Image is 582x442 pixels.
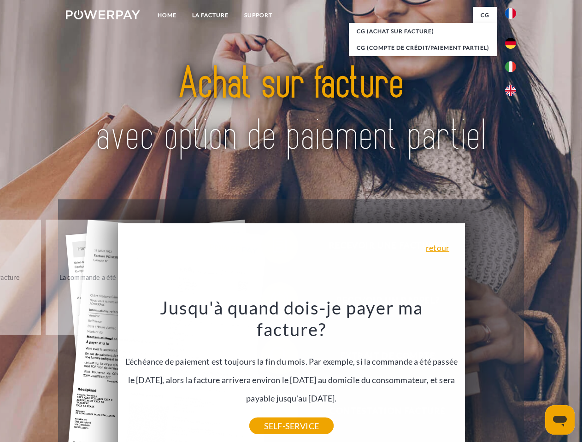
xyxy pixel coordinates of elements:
[51,271,155,283] div: La commande a été renvoyée
[505,61,516,72] img: it
[66,10,140,19] img: logo-powerpay-white.svg
[123,297,460,341] h3: Jusqu'à quand dois-je payer ma facture?
[505,8,516,19] img: fr
[150,7,184,23] a: Home
[184,7,236,23] a: LA FACTURE
[473,7,497,23] a: CG
[249,418,334,434] a: SELF-SERVICE
[505,85,516,96] img: en
[426,244,449,252] a: retour
[123,297,460,426] div: L'échéance de paiement est toujours la fin du mois. Par exemple, si la commande a été passée le [...
[236,7,280,23] a: Support
[545,405,575,435] iframe: Bouton de lancement de la fenêtre de messagerie
[349,40,497,56] a: CG (Compte de crédit/paiement partiel)
[349,23,497,40] a: CG (achat sur facture)
[88,44,494,176] img: title-powerpay_fr.svg
[505,38,516,49] img: de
